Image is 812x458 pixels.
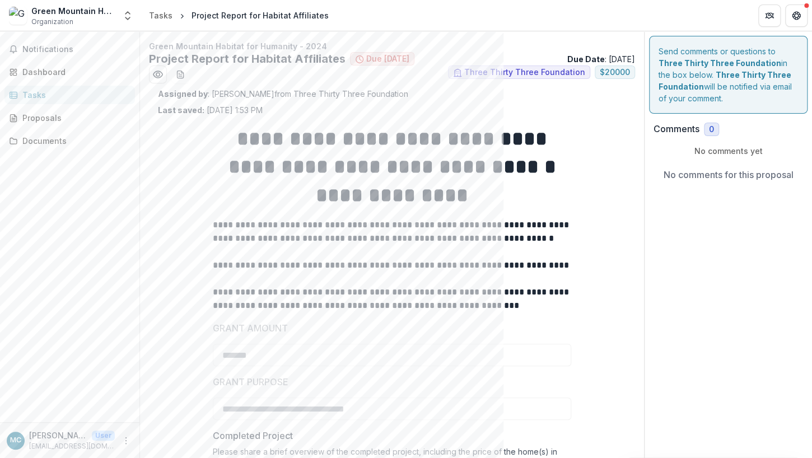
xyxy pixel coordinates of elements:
p: [PERSON_NAME] [29,429,87,441]
p: No comments yet [654,145,803,157]
button: Preview 6a7203df-86dd-4e9e-92ab-d7aa9f2722ea.pdf [149,66,167,83]
a: Proposals [4,109,135,127]
strong: Three Thirty Three Foundation [659,70,791,91]
p: Completed Project [213,429,293,442]
div: Mike Chamness [10,437,21,444]
button: Get Help [785,4,808,27]
p: Green Mountain Habitat for Humanity - 2024 [149,40,635,52]
strong: Three Thirty Three Foundation [659,58,781,68]
p: [EMAIL_ADDRESS][DOMAIN_NAME] [29,441,115,451]
nav: breadcrumb [144,7,333,24]
strong: Assigned by [158,89,208,99]
p: : [DATE] [567,53,635,65]
span: Due [DATE] [366,54,409,64]
strong: Last saved: [158,105,204,115]
div: Tasks [149,10,172,21]
a: Documents [4,132,135,150]
p: GRANT AMOUNT [213,321,288,335]
span: 0 [709,125,714,134]
h2: Comments [654,124,699,134]
span: Organization [31,17,73,27]
a: Tasks [144,7,177,24]
div: Project Report for Habitat Affiliates [192,10,329,21]
div: Proposals [22,112,126,124]
p: [DATE] 1:53 PM [158,104,263,116]
a: Dashboard [4,63,135,81]
strong: Due Date [567,54,605,64]
span: $ 20000 [600,68,630,77]
h2: Project Report for Habitat Affiliates [149,52,346,66]
div: Send comments or questions to in the box below. will be notified via email of your comment. [649,36,808,114]
button: Open entity switcher [120,4,136,27]
div: Tasks [22,89,126,101]
button: Partners [758,4,781,27]
div: Documents [22,135,126,147]
p: No comments for this proposal [664,168,794,181]
p: GRANT PURPOSE [213,375,288,389]
button: More [119,434,133,447]
span: Notifications [22,45,130,54]
a: Tasks [4,86,135,104]
p: User [92,431,115,441]
p: : [PERSON_NAME] from Three Thirty Three Foundation [158,88,626,100]
span: Three Thirty Three Foundation [464,68,585,77]
div: Green Mountain Habitat for Humanity [31,5,115,17]
img: Green Mountain Habitat for Humanity [9,7,27,25]
button: Notifications [4,40,135,58]
button: download-word-button [171,66,189,83]
div: Dashboard [22,66,126,78]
